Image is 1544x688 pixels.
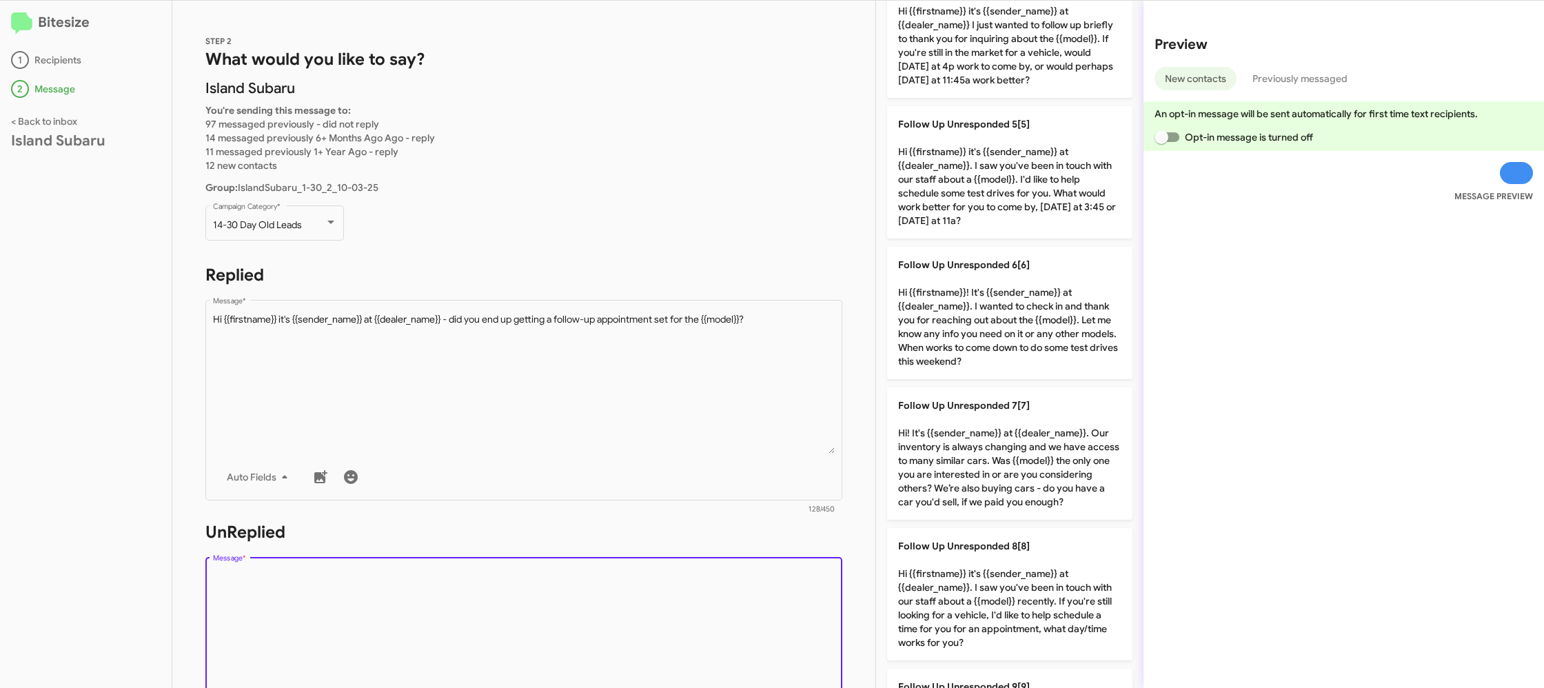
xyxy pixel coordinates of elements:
small: MESSAGE PREVIEW [1454,190,1533,203]
b: Group: [205,181,238,194]
span: Follow Up Unresponded 7[7] [898,399,1030,412]
span: STEP 2 [205,36,232,46]
h1: What would you like to say? [205,48,842,70]
button: Previously messaged [1242,67,1358,90]
button: Auto Fields [216,465,304,489]
p: Hi {{firstname}} it's {{sender_name}} at {{dealer_name}}. I saw you've been in touch with our sta... [887,106,1132,239]
span: 97 messaged previously - did not reply [205,118,379,130]
p: An opt-in message will be sent automatically for first time text recipients. [1155,107,1533,121]
h2: Preview [1155,34,1533,56]
p: Hi! It's {{sender_name}} at {{dealer_name}}. Our inventory is always changing and we have access ... [887,387,1132,520]
p: Hi {{firstname}} it's {{sender_name}} at {{dealer_name}}. I saw you've been in touch with our sta... [887,528,1132,660]
div: Island Subaru [11,134,161,148]
span: 11 messaged previously 1+ Year Ago - reply [205,145,398,158]
mat-hint: 128/450 [809,505,835,514]
button: New contacts [1155,67,1237,90]
div: 1 [11,51,29,69]
span: New contacts [1165,67,1226,90]
span: IslandSubaru_1-30_2_10-03-25 [205,181,378,194]
p: Hi {{firstname}}! It's {{sender_name}} at {{dealer_name}}. I wanted to check in and thank you for... [887,247,1132,379]
div: Message [11,80,161,98]
h1: UnReplied [205,521,842,543]
img: logo-minimal.svg [11,12,32,34]
h2: Bitesize [11,12,161,34]
span: Follow Up Unresponded 5[5] [898,118,1030,130]
span: Opt-in message is turned off [1185,129,1313,145]
span: Auto Fields [227,465,293,489]
span: 12 new contacts [205,159,277,172]
span: Follow Up Unresponded 8[8] [898,540,1030,552]
span: 14 messaged previously 6+ Months Ago Ago - reply [205,132,435,144]
h1: Replied [205,264,842,286]
span: Follow Up Unresponded 6[6] [898,259,1030,271]
p: Island Subaru [205,81,842,95]
div: Recipients [11,51,161,69]
div: 2 [11,80,29,98]
span: Previously messaged [1252,67,1348,90]
b: You're sending this message to: [205,104,351,117]
span: 14-30 Day Old Leads [213,219,302,231]
a: < Back to inbox [11,115,77,128]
